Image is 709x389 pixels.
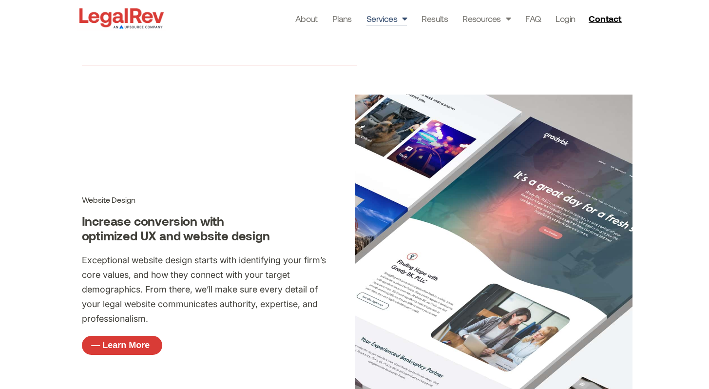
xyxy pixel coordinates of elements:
a: Login [556,12,575,25]
a: Resources [462,12,511,25]
span: — Learn More [91,341,150,350]
span: Contact [589,14,621,23]
a: FAQ [525,12,541,25]
a: Services [366,12,407,25]
h3: Website Design [82,195,335,204]
p: Exceptional website design starts with identifying your firm’s core values, and how they connect ... [82,253,335,326]
h4: Increase conversion with optimized UX and website design [82,214,277,243]
a: About [295,12,318,25]
a: — Learn More [82,336,162,355]
a: Plans [332,12,352,25]
a: Results [422,12,448,25]
nav: Menu [295,12,575,25]
a: Contact [585,11,628,26]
